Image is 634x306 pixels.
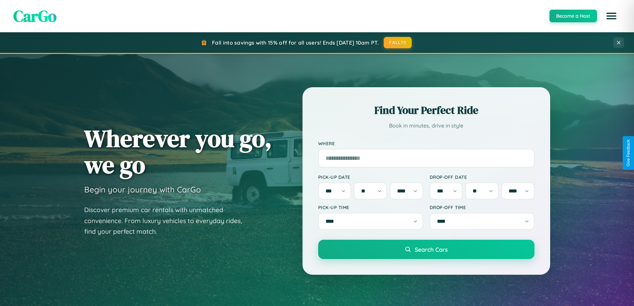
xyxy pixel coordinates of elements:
[84,184,201,194] h3: Begin your journey with CarGo
[84,125,272,178] h1: Wherever you go, we go
[318,174,423,180] label: Pick-up Date
[549,10,597,22] button: Become a Host
[602,7,621,25] button: Open menu
[415,246,448,253] span: Search Cars
[212,39,379,46] span: Fall into savings with 15% off for all users! Ends [DATE] 10am PT.
[318,204,423,210] label: Pick-up Time
[13,5,57,27] span: CarGo
[626,140,631,166] div: Give Feedback
[318,240,534,259] button: Search Cars
[318,103,534,118] h2: Find Your Perfect Ride
[84,204,251,237] p: Discover premium car rentals with unmatched convenience. From luxury vehicles to everyday rides, ...
[318,121,534,131] p: Book in minutes, drive in style
[430,204,534,210] label: Drop-off Time
[384,37,412,48] button: FALL15
[430,174,534,180] label: Drop-off Date
[318,141,534,146] label: Where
